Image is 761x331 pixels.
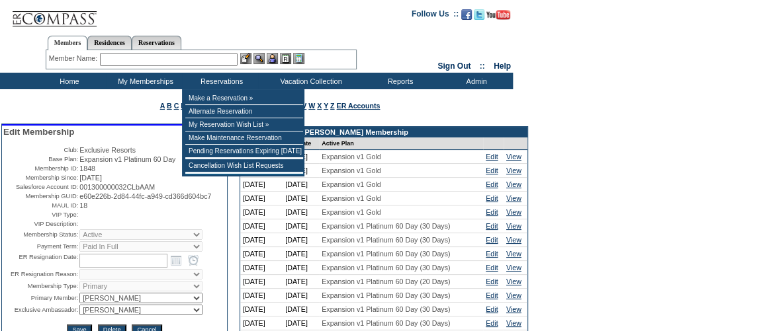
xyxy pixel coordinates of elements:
[30,73,106,89] td: Home
[240,316,283,330] td: [DATE]
[506,180,521,188] a: View
[258,73,361,89] td: Vacation Collection
[486,305,498,313] a: Edit
[461,9,472,20] img: Become our fan on Facebook
[185,131,303,145] td: Make Maintenance Reservation
[240,219,283,233] td: [DATE]
[280,53,291,64] img: Reservations
[79,174,102,182] span: [DATE]
[240,303,283,316] td: [DATE]
[486,13,510,21] a: Subscribe to our YouTube Channel
[474,9,484,20] img: Follow us on Twitter
[486,166,498,174] a: Edit
[3,293,78,303] td: Primary Member:
[506,153,521,161] a: View
[79,202,87,209] span: 18
[486,222,498,230] a: Edit
[283,233,319,247] td: [DATE]
[494,61,511,71] a: Help
[79,183,155,191] span: 001300000032CLbAAM
[182,73,258,89] td: Reservations
[506,319,521,327] a: View
[185,145,303,158] td: Pending Reservations Expiring [DATE]
[480,61,485,71] span: ::
[486,319,498,327] a: Edit
[506,250,521,258] a: View
[79,155,175,163] span: Expansion v1 Platinum 60 Day
[412,8,459,24] td: Follow Us ::
[486,10,510,20] img: Subscribe to our YouTube Channel
[79,146,136,154] span: Exclusive Resorts
[3,174,78,182] td: Membership Since:
[293,53,304,64] img: b_calculator.gif
[322,277,450,285] span: Expansion v1 Platinum 60 Day (20 Days)
[240,261,283,275] td: [DATE]
[240,127,527,137] td: Contracts for the [PERSON_NAME] Membership
[186,253,201,268] a: Open the time view popup.
[486,153,498,161] a: Edit
[3,165,78,172] td: Membership ID:
[185,159,303,172] td: Cancellation Wish List Requests
[3,229,78,240] td: Membership Status:
[283,261,319,275] td: [DATE]
[283,219,319,233] td: [DATE]
[87,36,132,50] a: Residences
[169,253,183,268] a: Open the calendar popup.
[267,53,278,64] img: Impersonate
[283,316,319,330] td: [DATE]
[283,275,319,289] td: [DATE]
[106,73,182,89] td: My Memberships
[486,236,498,244] a: Edit
[506,166,521,174] a: View
[322,236,450,244] span: Expansion v1 Platinum 60 Day (30 Days)
[486,208,498,216] a: Edit
[486,264,498,272] a: Edit
[240,247,283,261] td: [DATE]
[283,289,319,303] td: [DATE]
[240,289,283,303] td: [DATE]
[437,73,513,89] td: Admin
[185,105,303,118] td: Alternate Reservation
[283,303,319,316] td: [DATE]
[486,194,498,202] a: Edit
[3,183,78,191] td: Salesforce Account ID:
[3,202,78,209] td: MAUL ID:
[506,264,521,272] a: View
[240,178,283,192] td: [DATE]
[322,291,450,299] span: Expansion v1 Platinum 60 Day (30 Days)
[240,275,283,289] td: [DATE]
[437,61,470,71] a: Sign Out
[167,102,172,110] a: B
[322,222,450,230] span: Expansion v1 Platinum 60 Day (30 Days)
[185,118,303,131] td: My Reservation Wish List »
[322,208,380,216] span: Expansion v1 Gold
[330,102,335,110] a: Z
[253,53,265,64] img: View
[308,102,315,110] a: W
[486,180,498,188] a: Edit
[3,211,78,219] td: VIP Type:
[240,53,251,64] img: b_edit.gif
[474,13,484,21] a: Follow us on Twitter
[79,165,95,172] span: 1848
[79,192,211,200] span: e60e226b-2d84-44fc-a949-cd366d604bc7
[3,127,74,137] span: Edit Membership
[506,277,521,285] a: View
[319,137,483,150] td: Active Plan
[317,102,322,110] a: X
[322,319,450,327] span: Expansion v1 Platinum 60 Day (30 Days)
[283,178,319,192] td: [DATE]
[240,233,283,247] td: [DATE]
[132,36,181,50] a: Reservations
[240,205,283,219] td: [DATE]
[506,236,521,244] a: View
[240,192,283,205] td: [DATE]
[322,194,380,202] span: Expansion v1 Gold
[185,92,303,105] td: Make a Reservation »
[322,180,380,188] span: Expansion v1 Gold
[174,102,179,110] a: C
[486,291,498,299] a: Edit
[322,250,450,258] span: Expansion v1 Platinum 60 Day (30 Days)
[506,208,521,216] a: View
[283,192,319,205] td: [DATE]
